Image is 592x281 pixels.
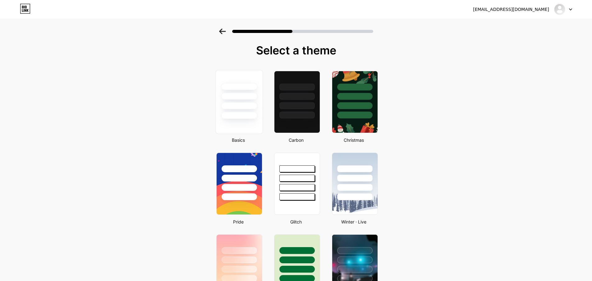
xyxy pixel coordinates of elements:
[473,6,549,13] div: [EMAIL_ADDRESS][DOMAIN_NAME]
[272,137,320,143] div: Carbon
[554,3,566,15] img: David Mosley
[330,219,378,225] div: Winter · Live
[272,219,320,225] div: Glitch
[214,219,262,225] div: Pride
[214,44,379,57] div: Select a theme
[330,137,378,143] div: Christmas
[214,137,262,143] div: Basics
